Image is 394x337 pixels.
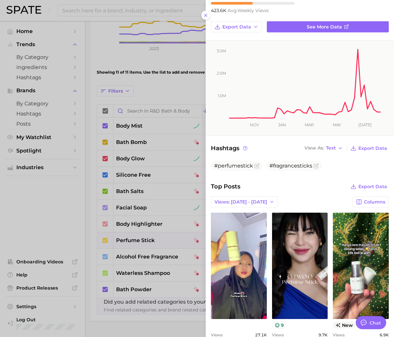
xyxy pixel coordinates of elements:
span: weekly views [228,8,269,13]
button: Flag as miscategorized or irrelevant [254,163,260,168]
button: View AsText [303,144,345,152]
button: Export Data [349,144,389,153]
button: Flag as miscategorized or irrelevant [314,163,319,168]
div: 5 / 10 [211,2,295,5]
span: Text [326,146,336,150]
span: #perfumestick [214,163,253,169]
button: Columns [352,196,389,207]
span: View As [304,146,324,150]
span: Top Posts [211,182,240,191]
span: Views: [DATE] - [DATE] [214,199,267,205]
button: Views: [DATE] - [DATE] [211,196,278,207]
button: 9 [272,322,287,328]
span: Hashtags [211,144,248,153]
abbr: average [228,8,237,13]
span: Export Data [222,24,251,30]
span: Columns [364,199,385,205]
button: Export Data [349,182,389,191]
span: new [333,322,355,328]
tspan: 3.0m [217,48,226,53]
a: See more data [267,21,389,32]
tspan: [DATE] [358,122,372,127]
button: Export Data [211,21,262,32]
span: Export Data [358,146,387,151]
tspan: 1.0m [218,93,226,98]
span: See more data [307,24,342,30]
tspan: May [333,122,341,127]
tspan: Mar [305,122,314,127]
span: #fragrancesticks [269,163,312,169]
span: Export Data [358,184,387,189]
tspan: Nov [250,122,259,127]
tspan: Jan [278,122,286,127]
tspan: 2.0m [217,71,226,76]
span: 423.6k [211,8,228,13]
